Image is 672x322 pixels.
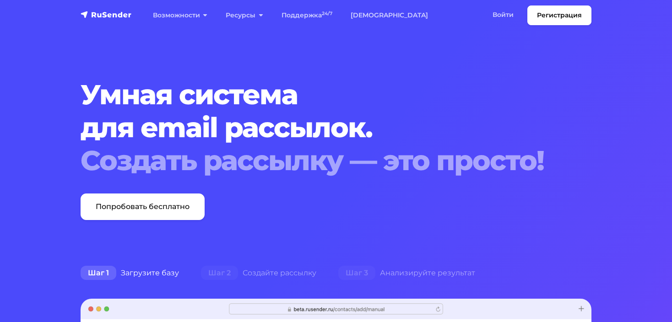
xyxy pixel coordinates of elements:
[81,78,548,177] h1: Умная система для email рассылок.
[70,264,190,282] div: Загрузите базу
[81,144,548,177] div: Создать рассылку — это просто!
[217,6,272,25] a: Ресурсы
[327,264,486,282] div: Анализируйте результат
[201,266,238,280] span: Шаг 2
[272,6,341,25] a: Поддержка24/7
[144,6,217,25] a: Возможности
[190,264,327,282] div: Создайте рассылку
[338,266,375,280] span: Шаг 3
[81,193,205,220] a: Попробовать бесплатно
[81,10,132,19] img: RuSender
[341,6,437,25] a: [DEMOGRAPHIC_DATA]
[483,5,523,24] a: Войти
[81,266,116,280] span: Шаг 1
[322,11,332,16] sup: 24/7
[527,5,591,25] a: Регистрация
